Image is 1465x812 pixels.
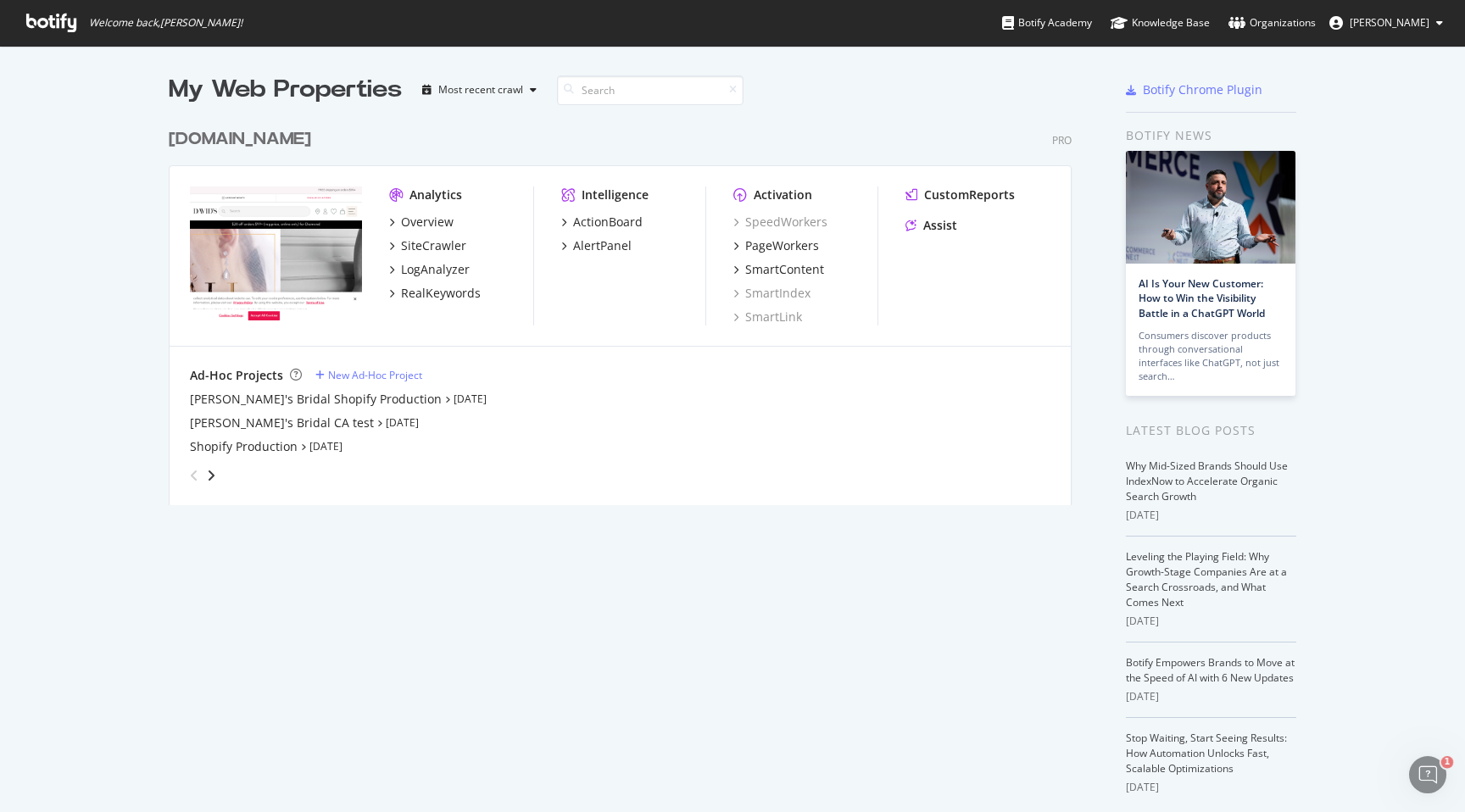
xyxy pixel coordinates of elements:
div: Organizations [1228,14,1316,31]
a: Stop Waiting, Start Seeing Results: How Automation Unlocks Fast, Scalable Optimizations [1126,731,1287,776]
a: Shopify Production [190,438,298,455]
button: [PERSON_NAME] [1316,9,1457,36]
div: Consumers discover products through conversational interfaces like ChatGPT, not just search… [1139,329,1283,383]
div: Latest Blog Posts [1126,421,1296,440]
a: Assist [905,217,957,234]
a: SmartIndex [733,285,810,302]
span: 1 [1442,754,1456,768]
a: [PERSON_NAME]'s Bridal Shopify Production [190,391,442,408]
img: AI Is Your New Customer: How to Win the Visibility Battle in a ChatGPT World [1126,151,1295,264]
a: RealKeywords [389,285,481,302]
a: Leveling the Playing Field: Why Growth-Stage Companies Are at a Search Crossroads, and What Comes... [1126,549,1287,609]
a: [DOMAIN_NAME] [169,127,318,152]
a: SmartLink [733,309,802,325]
a: AlertPanel [561,237,632,254]
a: LogAnalyzer [389,261,470,278]
div: Pro [1052,133,1072,147]
button: Most recent crawl [415,76,543,103]
div: Assist [923,217,957,234]
div: [DATE] [1126,689,1296,704]
div: [DOMAIN_NAME] [169,127,311,152]
div: PageWorkers [745,237,819,254]
div: CustomReports [924,186,1015,203]
a: PageWorkers [733,237,819,254]
div: angle-left [183,462,205,489]
a: Botify Chrome Plugin [1126,81,1262,98]
a: [DATE] [386,415,419,430]
a: SpeedWorkers [733,214,827,231]
a: [PERSON_NAME]'s Bridal CA test [190,414,374,431]
a: Overview [389,214,454,231]
div: RealKeywords [401,285,481,302]
a: SiteCrawler [389,237,466,254]
div: grid [169,107,1085,505]
div: [DATE] [1126,508,1296,523]
a: ActionBoard [561,214,643,231]
a: [DATE] [309,439,343,453]
div: Botify Chrome Plugin [1143,81,1262,98]
div: SiteCrawler [401,237,466,254]
div: Intelligence [582,186,649,203]
iframe: Intercom live chat [1407,754,1448,795]
div: Most recent crawl [438,85,523,95]
a: Botify Empowers Brands to Move at the Speed of AI with 6 New Updates [1126,655,1295,685]
input: Search [557,75,744,105]
div: [DATE] [1126,780,1296,795]
span: Welcome back, [PERSON_NAME] ! [89,16,242,30]
a: New Ad-Hoc Project [315,368,422,382]
div: Analytics [409,186,462,203]
div: AlertPanel [573,237,632,254]
div: Botify news [1126,126,1296,145]
div: Knowledge Base [1111,14,1210,31]
a: Why Mid-Sized Brands Should Use IndexNow to Accelerate Organic Search Growth [1126,459,1288,503]
div: Activation [754,186,812,203]
div: Botify Academy [1002,14,1092,31]
div: New Ad-Hoc Project [328,368,422,382]
img: davidsbridal.com [190,186,362,324]
div: SmartContent [745,261,824,278]
div: My Web Properties [169,73,402,107]
div: [DATE] [1126,614,1296,629]
div: Overview [401,214,454,231]
div: Ad-Hoc Projects [190,367,283,384]
a: SmartContent [733,261,824,278]
span: Kishore Devarakonda [1350,15,1429,30]
div: LogAnalyzer [401,261,470,278]
a: CustomReports [905,186,1015,203]
div: ActionBoard [573,214,643,231]
a: AI Is Your New Customer: How to Win the Visibility Battle in a ChatGPT World [1139,276,1265,320]
div: angle-right [205,467,217,484]
a: [DATE] [454,392,487,406]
